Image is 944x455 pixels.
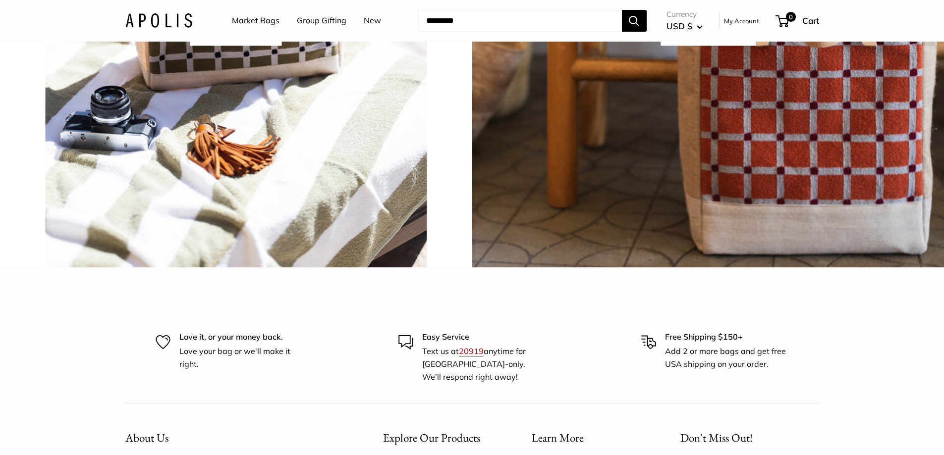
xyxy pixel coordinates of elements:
[666,7,703,21] span: Currency
[383,428,497,448] button: Explore Our Products
[125,428,348,448] button: About Us
[532,430,584,445] span: Learn More
[422,345,546,383] p: Text us at anytime for [GEOGRAPHIC_DATA]-only. We’ll respond right away!
[125,430,168,445] span: About Us
[418,10,622,32] input: Search...
[724,15,759,27] a: My Account
[680,428,819,448] p: Don't Miss Out!
[179,331,303,344] p: Love it, or your money back.
[364,13,381,28] a: New
[232,13,279,28] a: Market Bags
[665,345,789,370] p: Add 2 or more bags and get free USA shipping on your order.
[622,10,647,32] button: Search
[666,18,703,34] button: USD $
[297,13,346,28] a: Group Gifting
[125,13,192,28] img: Apolis
[459,346,484,356] a: 20919
[422,331,546,344] p: Easy Service
[666,21,692,31] span: USD $
[777,13,819,29] a: 0 Cart
[179,345,303,370] p: Love your bag or we'll make it right.
[383,430,480,445] span: Explore Our Products
[665,331,789,344] p: Free Shipping $150+
[785,12,795,22] span: 0
[532,428,646,448] button: Learn More
[802,15,819,26] span: Cart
